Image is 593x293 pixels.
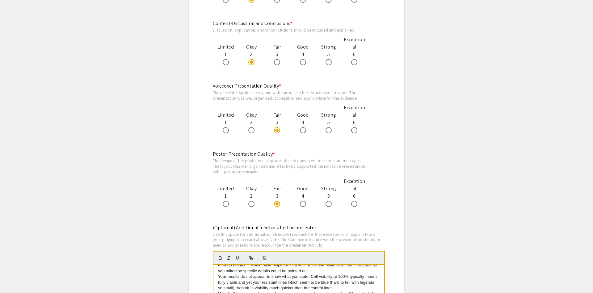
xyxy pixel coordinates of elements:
p: Your results do not appear to show what you state. Cell viability at 100% typically means fully v... [218,274,380,291]
div: 1 [213,185,238,207]
div: Strong [316,185,341,192]
mat-label: Content-Discussion and Conclusions [213,20,293,27]
div: 4 [290,43,316,66]
div: 3 [264,43,290,66]
mat-label: Voiceover Presentation Quality [213,83,281,89]
div: 3 [264,185,290,207]
div: 2 [238,43,264,66]
div: 5 [316,43,341,66]
div: Good [290,111,316,119]
div: Use this space for additional constructive feedback for the presenter or an explanation of your j... [213,231,385,248]
div: Limited [213,185,238,192]
div: Strong [316,43,341,51]
div: Exceptional [342,36,367,51]
div: The presenter spoke clearly and with purpose in their voiceover narration. The presentation was w... [213,90,367,101]
div: 3 [264,111,290,134]
div: Limited [213,43,238,51]
div: Fair [264,185,290,192]
div: Fair [264,43,290,51]
mat-label: (Optional) Additional feedback for the presenter [213,224,316,231]
div: 6 [342,178,367,207]
div: Exceptional [342,178,367,192]
div: 1 [213,43,238,66]
div: Exceptional [342,104,367,119]
div: Good [290,185,316,192]
div: Fair [264,111,290,119]
div: 1 [213,111,238,134]
div: The design of the poster was appropriate and conveyed the important messages. The layout was well... [213,158,367,174]
div: 5 [316,111,341,134]
div: Discussion, application, and/or conclusions should be included and explained. [213,27,367,33]
div: 5 [316,185,341,207]
div: 4 [290,111,316,134]
div: Okay [238,111,264,119]
div: Strong [316,111,341,119]
mat-label: Poster Presentation Quality [213,151,275,157]
div: Good [290,43,316,51]
div: Limited [213,111,238,119]
div: 2 [238,185,264,207]
div: Okay [238,43,264,51]
p: You spent a lot of time on your intro (3mins out of 5) and not much properly walking through resu... [218,257,380,274]
iframe: Chat [5,265,26,288]
div: 4 [290,185,316,207]
div: 6 [342,36,367,66]
div: 2 [238,111,264,134]
div: 6 [342,104,367,134]
div: Okay [238,185,264,192]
